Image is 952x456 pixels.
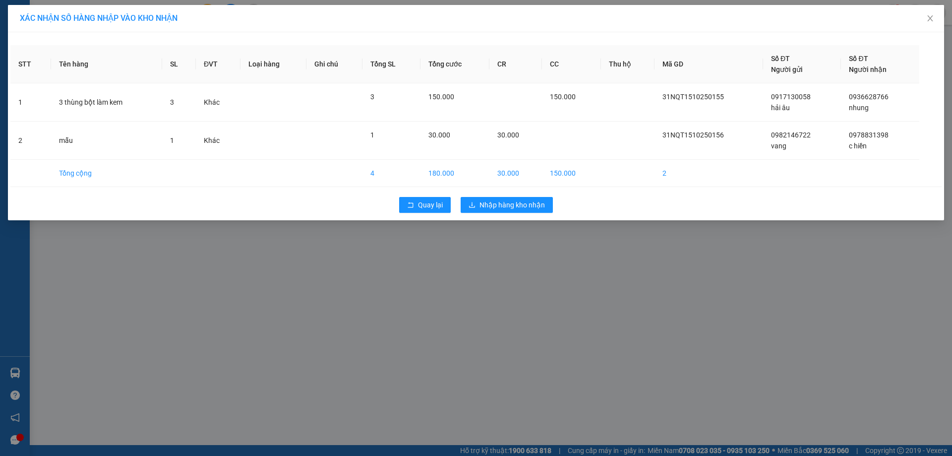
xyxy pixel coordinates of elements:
th: Thu hộ [601,45,654,83]
span: 0978831398 [849,131,889,139]
span: close [926,14,934,22]
span: 0936628766 [849,93,889,101]
button: rollbackQuay lại [399,197,451,213]
span: 30.000 [428,131,450,139]
span: 0917130058 [771,93,811,101]
button: Close [916,5,944,33]
td: 30.000 [489,160,542,187]
span: c hiền [849,142,867,150]
span: 150.000 [550,93,576,101]
th: SL [162,45,195,83]
span: Chuyển phát nhanh: [GEOGRAPHIC_DATA] - [GEOGRAPHIC_DATA] [15,43,101,78]
span: 0982146722 [771,131,811,139]
td: Khác [196,83,240,122]
td: 4 [362,160,420,187]
th: Loại hàng [240,45,307,83]
span: XÁC NHẬN SỐ HÀNG NHẬP VÀO KHO NHẬN [20,13,178,23]
td: 2 [654,160,763,187]
span: 3 [370,93,374,101]
th: Tên hàng [51,45,163,83]
span: 1 [170,136,174,144]
th: Tổng cước [420,45,489,83]
th: STT [10,45,51,83]
td: 3 thùng bột làm kem [51,83,163,122]
th: Mã GD [654,45,763,83]
td: 180.000 [420,160,489,187]
button: downloadNhập hàng kho nhận [461,197,553,213]
span: hải âu [771,104,790,112]
td: mẫu [51,122,163,160]
span: 31NQT1510250156 [662,131,724,139]
td: Tổng cộng [51,160,163,187]
th: CR [489,45,542,83]
span: 30.000 [497,131,519,139]
img: logo [5,35,12,86]
th: ĐVT [196,45,240,83]
span: 150.000 [428,93,454,101]
span: Số ĐT [849,55,868,63]
span: Nhập hàng kho nhận [479,199,545,210]
strong: CÔNG TY TNHH DỊCH VỤ DU LỊCH THỜI ĐẠI [18,8,98,40]
td: 150.000 [542,160,600,187]
span: rollback [407,201,414,209]
th: Ghi chú [306,45,362,83]
span: Quay lại [418,199,443,210]
td: Khác [196,122,240,160]
span: Người gửi [771,65,803,73]
td: 2 [10,122,51,160]
span: 3 [170,98,174,106]
span: 31NQT1510250155 [662,93,724,101]
span: Người nhận [849,65,887,73]
span: nhung [849,104,869,112]
span: download [469,201,476,209]
span: vang [771,142,786,150]
span: Số ĐT [771,55,790,63]
span: LN1510250167 [104,66,163,77]
th: CC [542,45,600,83]
th: Tổng SL [362,45,420,83]
span: 1 [370,131,374,139]
td: 1 [10,83,51,122]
